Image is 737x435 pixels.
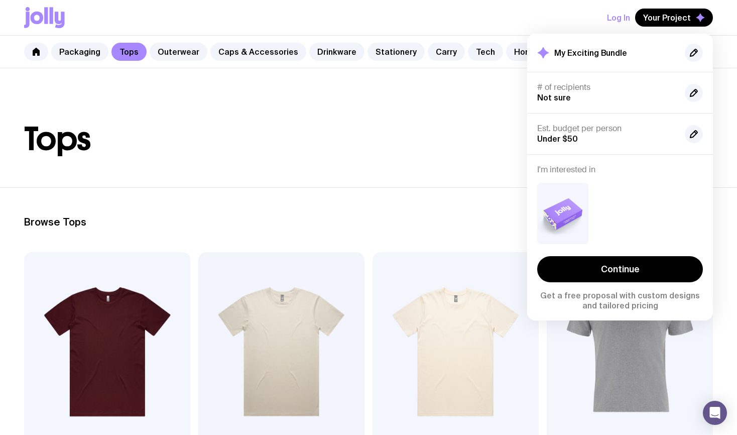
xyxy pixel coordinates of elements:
[150,43,207,61] a: Outerwear
[537,82,677,92] h4: # of recipients
[51,43,108,61] a: Packaging
[643,13,691,23] span: Your Project
[537,124,677,134] h4: Est. budget per person
[210,43,306,61] a: Caps & Accessories
[24,123,713,155] h1: Tops
[111,43,147,61] a: Tops
[468,43,503,61] a: Tech
[635,9,713,27] button: Your Project
[537,290,703,310] p: Get a free proposal with custom designs and tailored pricing
[309,43,364,61] a: Drinkware
[428,43,465,61] a: Carry
[537,165,703,175] h4: I'm interested in
[24,216,713,228] h2: Browse Tops
[367,43,425,61] a: Stationery
[703,401,727,425] div: Open Intercom Messenger
[554,48,627,58] h2: My Exciting Bundle
[607,9,630,27] button: Log In
[506,43,584,61] a: Home & Leisure
[537,93,571,102] span: Not sure
[537,256,703,282] a: Continue
[537,134,578,143] span: Under $50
